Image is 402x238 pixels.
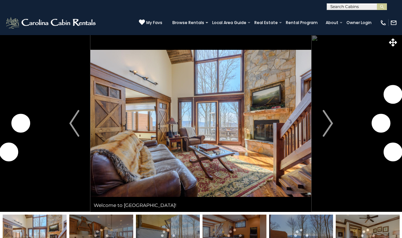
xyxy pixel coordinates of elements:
span: My Favs [146,20,162,26]
img: White-1-2.png [5,16,98,29]
a: Real Estate [251,18,281,27]
a: Local Area Guide [209,18,250,27]
img: arrow [323,110,333,137]
div: Welcome to [GEOGRAPHIC_DATA]! [90,199,311,212]
a: Owner Login [343,18,375,27]
img: mail-regular-white.png [390,19,397,26]
a: About [322,18,342,27]
img: arrow [69,110,79,137]
img: phone-regular-white.png [380,19,387,26]
a: Browse Rentals [169,18,208,27]
a: My Favs [139,19,162,26]
button: Next [312,35,344,212]
button: Previous [58,35,90,212]
a: Rental Program [283,18,321,27]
